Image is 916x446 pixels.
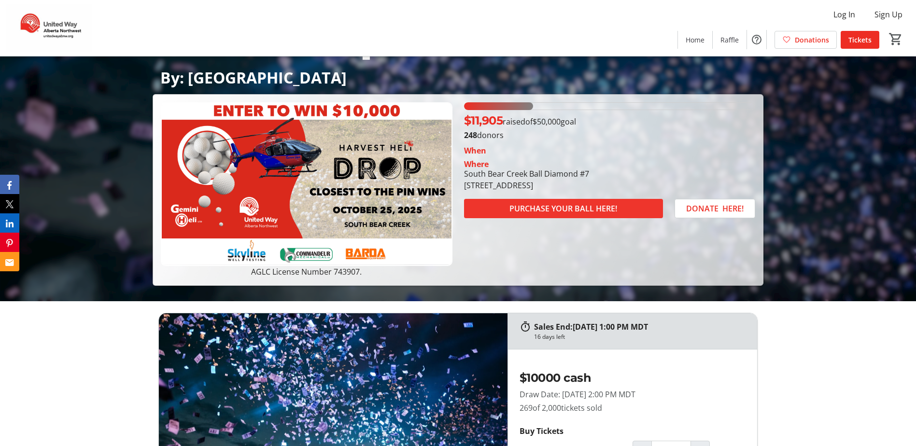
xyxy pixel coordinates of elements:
[874,9,902,20] span: Sign Up
[826,7,863,22] button: Log In
[833,9,855,20] span: Log In
[6,4,92,52] img: United Way Alberta Northwest's Logo
[720,35,739,45] span: Raffle
[534,321,573,332] span: Sales End:
[533,403,561,413] span: of 2,000
[464,102,755,110] div: 23.811860000000003% of fundraising goal reached
[520,369,746,387] h2: $10000 cash
[464,199,663,218] button: PURCHASE YOUR BALL HERE!
[675,199,755,218] button: DONATE HERE!
[678,31,712,49] a: Home
[464,160,489,168] div: Where
[747,30,766,49] button: Help
[867,7,910,22] button: Sign Up
[464,130,477,140] b: 248
[161,102,452,266] img: Campaign CTA Media Photo
[464,129,755,141] p: donors
[686,35,705,45] span: Home
[464,180,589,191] div: [STREET_ADDRESS]
[464,145,486,156] div: When
[795,35,829,45] span: Donations
[520,402,746,414] p: 269 tickets sold
[848,35,872,45] span: Tickets
[520,426,564,436] strong: Buy Tickets
[713,31,747,49] a: Raffle
[775,31,837,49] a: Donations
[160,69,756,86] p: By: [GEOGRAPHIC_DATA]
[534,333,565,341] div: 16 days left
[161,266,452,278] p: AGLC License Number 743907.
[841,31,879,49] a: Tickets
[509,203,617,214] span: PURCHASE YOUR BALL HERE!
[520,389,746,400] p: Draw Date: [DATE] 2:00 PM MDT
[464,112,577,129] p: raised of goal
[464,113,503,127] span: $11,905
[686,203,744,214] span: DONATE HERE!
[464,168,589,180] div: South Bear Creek Ball Diamond #7
[573,321,648,332] span: [DATE] 1:00 PM MDT
[887,30,904,48] button: Cart
[533,116,561,127] span: $50,000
